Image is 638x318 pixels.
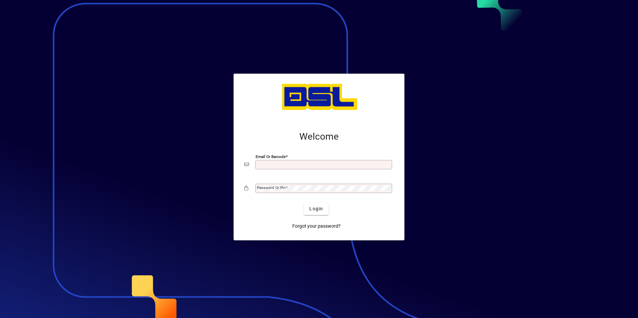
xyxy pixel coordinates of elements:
[309,205,323,212] span: Login
[292,223,341,230] span: Forgot your password?
[256,154,286,159] mat-label: Email or Barcode
[304,203,328,215] button: Login
[290,220,343,232] a: Forgot your password?
[257,185,286,190] mat-label: Password or Pin
[244,131,394,142] h2: Welcome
